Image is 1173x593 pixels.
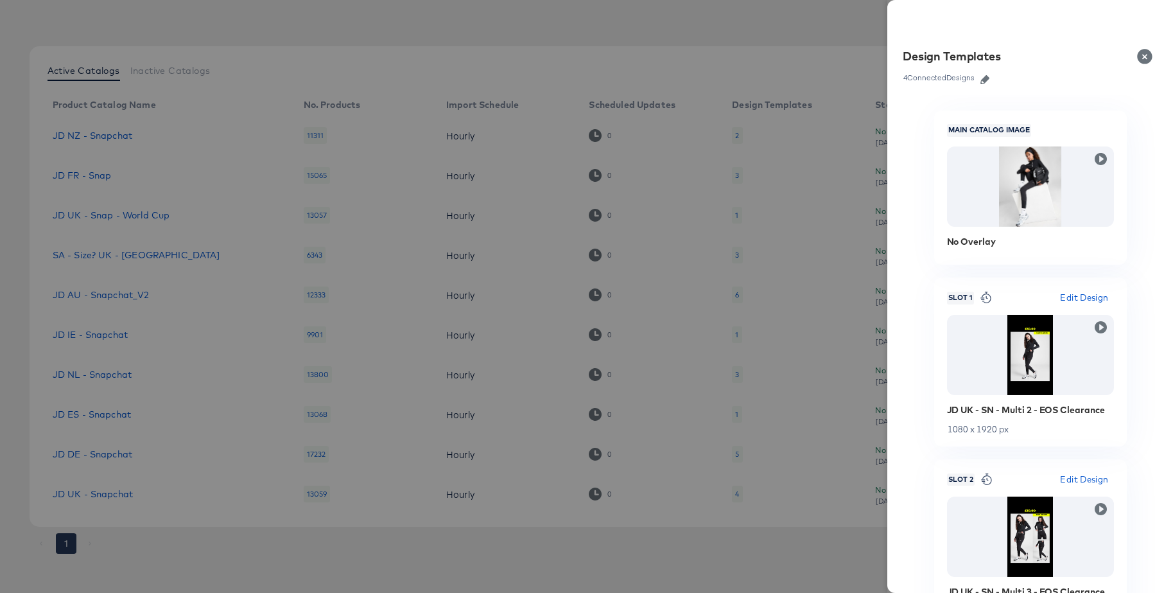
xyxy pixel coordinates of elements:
[947,405,1114,415] div: JD UK - SN - Multi 2 - EOS Clearance
[1060,472,1108,487] span: Edit Design
[903,49,1001,64] div: Design Templates
[1055,290,1113,305] button: Edit Design
[947,125,1031,136] span: Main Catalog Image
[903,73,975,82] div: 4 Connected Designs
[947,475,975,485] span: Slot 2
[947,293,974,303] span: Slot 1
[1055,472,1113,487] button: Edit Design
[947,425,1114,434] div: 1080 x 1920 px
[947,236,1114,247] div: No Overlay
[1060,290,1108,305] span: Edit Design
[1129,39,1165,75] button: Close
